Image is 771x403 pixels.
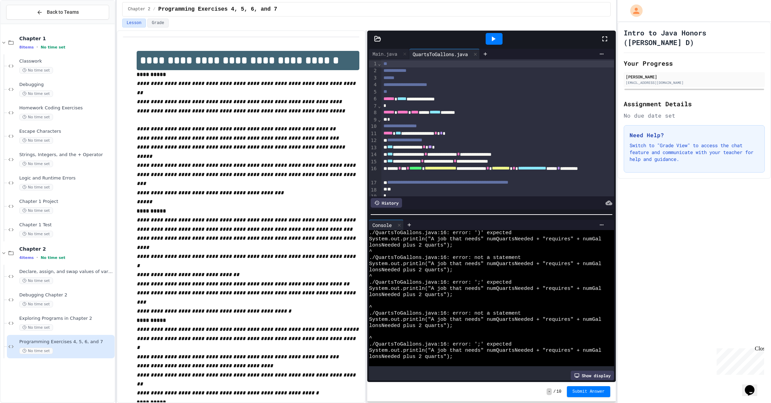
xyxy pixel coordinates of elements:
[19,114,53,120] span: No time set
[369,304,372,311] span: ^
[369,159,378,165] div: 15
[369,311,521,317] span: ./QuartsToGallons.java:16: error: not a statement
[369,261,601,267] span: System.out.println("A job that needs" numQuartsNeeded + "requires" + numGal
[19,207,53,214] span: No time set
[147,19,169,28] button: Grade
[567,386,610,397] button: Submit Answer
[369,109,378,116] div: 8
[626,74,763,80] div: [PERSON_NAME]
[369,348,601,354] span: System.out.println("A job that needs" numQuartsNeeded + "requires" + numGal
[19,269,113,275] span: Declare, assign, and swap values of variables
[369,236,601,242] span: System.out.println("A job that needs" numQuartsNeeded + "requires" + numGal
[19,231,53,237] span: No time set
[369,335,372,341] span: ^
[19,137,53,144] span: No time set
[572,389,605,394] span: Submit Answer
[409,49,480,59] div: QuartsToGallons.java
[378,117,381,122] span: Fold line
[571,371,614,380] div: Show display
[369,49,409,59] div: Main.java
[19,152,113,158] span: Strings, Integers, and the + Operator
[369,341,511,348] span: ./QuartsToGallons.java:16: error: ';' expected
[369,354,453,360] span: lonsNeeded plus 2 quarts");
[19,292,113,298] span: Debugging Chapter 2
[19,161,53,167] span: No time set
[19,246,113,252] span: Chapter 2
[36,255,38,260] span: •
[19,35,113,42] span: Chapter 1
[623,3,644,19] div: My Account
[369,179,378,186] div: 17
[19,277,53,284] span: No time set
[378,103,381,109] span: Fold line
[19,184,53,190] span: No time set
[369,317,601,323] span: System.out.println("A job that needs" numQuartsNeeded + "requires" + numGal
[19,301,53,307] span: No time set
[153,7,156,12] span: /
[624,58,765,68] h2: Your Progress
[714,346,764,375] iframe: chat widget
[369,67,378,74] div: 2
[19,348,53,354] span: No time set
[369,130,378,137] div: 11
[369,193,378,200] div: 19
[378,61,381,66] span: Fold line
[369,273,372,280] span: ^
[19,90,53,97] span: No time set
[19,105,113,111] span: Homework Coding Exercises
[369,230,511,236] span: ./QuartsToGallons.java:16: error: ')' expected
[19,199,113,205] span: Chapter 1 Project
[6,5,109,20] button: Back to Teams
[409,51,471,58] div: QuartsToGallons.java
[158,5,277,13] span: Programming Exercises 4, 5, 6, and 7
[626,80,763,85] div: [EMAIL_ADDRESS][DOMAIN_NAME]
[553,389,556,394] span: /
[19,45,34,50] span: 8 items
[19,316,113,322] span: Exploring Programs in Chapter 2
[369,255,521,261] span: ./QuartsToGallons.java:16: error: not a statement
[369,117,378,123] div: 9
[19,58,113,64] span: Classwork
[369,96,378,102] div: 6
[369,50,401,57] div: Main.java
[624,111,765,120] div: No due date set
[369,323,453,329] span: lonsNeeded plus 2 quarts");
[371,198,402,208] div: History
[369,249,372,255] span: ^
[369,187,378,194] div: 18
[369,61,378,67] div: 1
[624,99,765,109] h2: Assignment Details
[19,67,53,74] span: No time set
[369,151,378,158] div: 14
[369,81,378,88] div: 4
[630,142,759,163] p: Switch to "Grade View" to access the chat feature and communicate with your teacher for help and ...
[41,45,65,50] span: No time set
[19,175,113,181] span: Logic and Runtime Errors
[3,3,47,44] div: Chat with us now!Close
[19,222,113,228] span: Chapter 1 Test
[369,242,453,249] span: lonsNeeded plus 2 quarts");
[369,221,395,229] div: Console
[19,339,113,345] span: Programming Exercises 4, 5, 6, and 7
[369,123,378,130] div: 10
[369,137,378,144] div: 12
[41,255,65,260] span: No time set
[369,144,378,151] div: 13
[47,9,79,16] span: Back to Teams
[624,28,765,47] h1: Intro to Java Honors ([PERSON_NAME] D)
[122,19,146,28] button: Lesson
[369,89,378,96] div: 5
[369,286,601,292] span: System.out.println("A job that needs" numQuartsNeeded + "requires" + numGal
[369,103,378,110] div: 7
[547,388,552,395] span: -
[630,131,759,139] h3: Need Help?
[19,324,53,331] span: No time set
[128,7,150,12] span: Chapter 2
[369,165,378,179] div: 16
[369,220,404,230] div: Console
[19,129,113,134] span: Escape Characters
[369,267,453,273] span: lonsNeeded plus 2 quarts");
[19,82,113,88] span: Debugging
[36,44,38,50] span: •
[557,389,561,394] span: 10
